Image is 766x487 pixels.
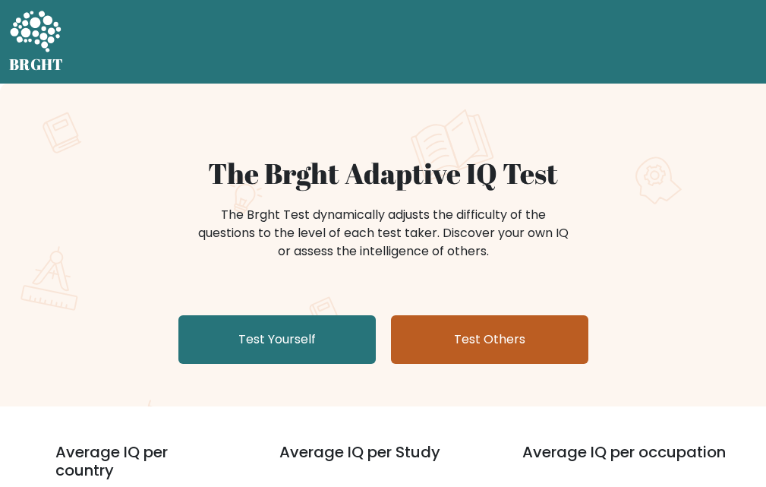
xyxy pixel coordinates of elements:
[9,55,64,74] h5: BRGHT
[13,157,754,191] h1: The Brght Adaptive IQ Test
[391,315,588,364] a: Test Others
[522,443,729,479] h3: Average IQ per occupation
[178,315,376,364] a: Test Yourself
[9,6,64,77] a: BRGHT
[194,206,573,261] div: The Brght Test dynamically adjusts the difficulty of the questions to the level of each test take...
[279,443,486,479] h3: Average IQ per Study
